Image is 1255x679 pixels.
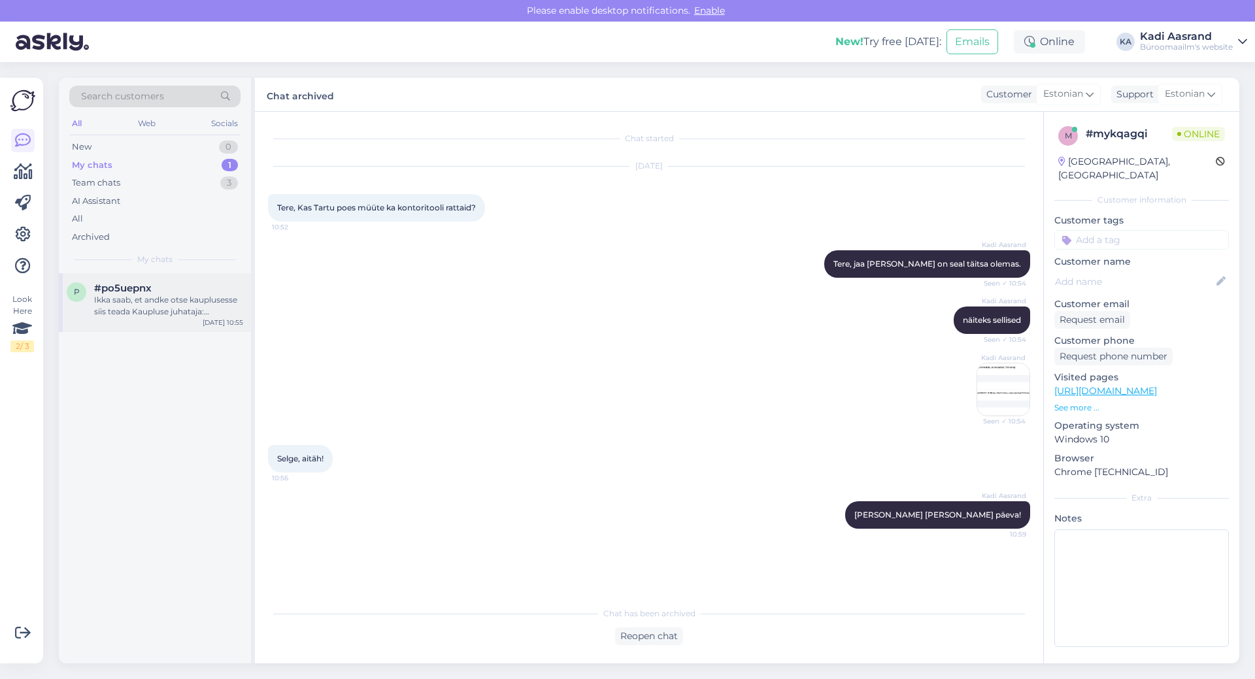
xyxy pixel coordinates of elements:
p: Windows 10 [1054,433,1229,446]
div: Customer [981,88,1032,101]
div: Request email [1054,311,1130,329]
p: See more ... [1054,402,1229,414]
div: 1 [222,159,238,172]
div: Online [1014,30,1085,54]
span: Tere, jaa [PERSON_NAME] on seal täitsa olemas. [833,259,1021,269]
span: 10:59 [977,529,1026,539]
span: Seen ✓ 10:54 [977,416,1026,426]
div: Büroomaailm's website [1140,42,1233,52]
div: Socials [209,115,241,132]
p: Customer phone [1054,334,1229,348]
span: Tere, Kas Tartu poes müüte ka kontoritooli rattaid? [277,203,476,212]
div: Request phone number [1054,348,1173,365]
p: Customer name [1054,255,1229,269]
div: Kadi Aasrand [1140,31,1233,42]
span: Kadi Aasrand [977,491,1026,501]
span: Search customers [81,90,164,103]
span: Online [1172,127,1225,141]
span: p [74,287,80,297]
div: Support [1111,88,1154,101]
p: Notes [1054,512,1229,525]
div: Look Here [10,293,34,352]
span: Seen ✓ 10:54 [977,278,1026,288]
div: [DATE] 10:55 [203,318,243,327]
input: Add a tag [1054,230,1229,250]
p: Operating system [1054,419,1229,433]
div: All [69,115,84,132]
div: Ikka saab, et andke otse kauplusesse siis teada Kaupluse juhataja:[PHONE_NUMBER] Kaupluse telefon... [94,294,243,318]
span: My chats [137,254,173,265]
img: Askly Logo [10,88,35,113]
div: Chat started [268,133,1030,144]
div: # mykqagqi [1086,126,1172,142]
p: Customer tags [1054,214,1229,227]
span: Chat has been archived [603,608,695,620]
div: [GEOGRAPHIC_DATA], [GEOGRAPHIC_DATA] [1058,155,1216,182]
a: Kadi AasrandBüroomaailm's website [1140,31,1247,52]
span: Kadi Aasrand [977,353,1026,363]
span: Estonian [1165,87,1205,101]
p: Browser [1054,452,1229,465]
span: Kadi Aasrand [977,296,1026,306]
div: 2 / 3 [10,340,34,352]
span: m [1065,131,1072,141]
span: näiteks sellised [963,315,1021,325]
a: [URL][DOMAIN_NAME] [1054,385,1157,397]
p: Visited pages [1054,371,1229,384]
span: 10:56 [272,473,321,483]
span: Kadi Aasrand [977,240,1026,250]
span: #po5uepnx [94,282,152,294]
div: New [72,141,92,154]
button: Emails [946,29,998,54]
div: 3 [220,176,238,190]
b: New! [835,35,863,48]
div: Reopen chat [615,627,683,645]
div: Try free [DATE]: [835,34,941,50]
label: Chat archived [267,86,334,103]
span: Seen ✓ 10:54 [977,335,1026,344]
div: All [72,212,83,225]
div: Extra [1054,492,1229,504]
div: AI Assistant [72,195,120,208]
div: KA [1116,33,1135,51]
div: Archived [72,231,110,244]
input: Add name [1055,274,1214,289]
span: 10:52 [272,222,321,232]
div: [DATE] [268,160,1030,172]
div: 0 [219,141,238,154]
div: My chats [72,159,112,172]
p: Chrome [TECHNICAL_ID] [1054,465,1229,479]
div: Customer information [1054,194,1229,206]
span: Selge, aitäh! [277,454,324,463]
p: Customer email [1054,297,1229,311]
div: Web [135,115,158,132]
div: Team chats [72,176,120,190]
span: [PERSON_NAME] [PERSON_NAME] päeva! [854,510,1021,520]
span: Enable [690,5,729,16]
span: Estonian [1043,87,1083,101]
img: Attachment [977,363,1029,416]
